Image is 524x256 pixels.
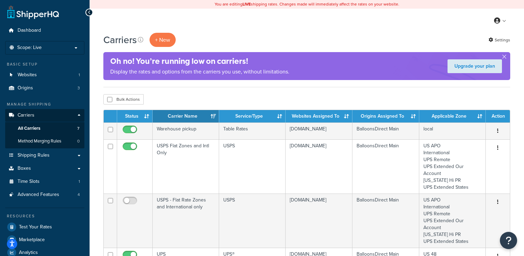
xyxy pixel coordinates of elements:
a: Time Slots 1 [5,175,84,188]
a: Test Your Rates [5,221,84,233]
td: USPS [219,139,286,194]
td: BalloonsDirect Main [352,122,419,139]
li: Origins [5,82,84,95]
a: Settings [489,35,510,45]
td: [DOMAIN_NAME] [286,122,352,139]
a: Method Merging Rules 0 [5,135,84,148]
th: Status: activate to sort column ascending [117,110,153,122]
th: Websites Assigned To: activate to sort column ascending [286,110,352,122]
td: USPS - Flat Rate Zones and International only [153,194,219,248]
a: Marketplace [5,234,84,246]
button: Open Resource Center [500,232,517,249]
th: Origins Assigned To: activate to sort column ascending [352,110,419,122]
span: 1 [79,179,80,185]
td: BalloonsDirect Main [352,139,419,194]
th: Carrier Name: activate to sort column ascending [153,110,219,122]
span: Marketplace [19,237,45,243]
a: Dashboard [5,24,84,37]
span: Scope: Live [17,45,42,51]
a: Boxes [5,162,84,175]
div: Basic Setup [5,61,84,67]
a: All Carriers 7 [5,122,84,135]
h1: Carriers [103,33,137,47]
a: Websites 1 [5,69,84,81]
span: Carriers [18,112,34,118]
span: 1 [79,72,80,78]
button: Bulk Actions [103,94,144,105]
td: [DOMAIN_NAME] [286,139,352,194]
td: [DOMAIN_NAME] [286,194,352,248]
li: Carriers [5,109,84,148]
a: Advanced Features 4 [5,188,84,201]
li: Websites [5,69,84,81]
li: All Carriers [5,122,84,135]
span: Origins [18,85,33,91]
div: Manage Shipping [5,101,84,107]
a: Upgrade your plan [448,59,502,73]
span: 7 [77,126,80,131]
span: Shipping Rules [18,152,50,158]
th: Service/Type: activate to sort column ascending [219,110,286,122]
th: Action [486,110,510,122]
div: Resources [5,213,84,219]
span: Test Your Rates [19,224,52,230]
td: Table Rates [219,122,286,139]
a: ShipperHQ Home [7,5,59,19]
a: Origins 3 [5,82,84,95]
span: All Carriers [18,126,40,131]
span: 0 [77,138,80,144]
span: Analytics [19,250,38,256]
span: Boxes [18,166,31,171]
td: US APO International UPS Remote UPS Extended Our Account [US_STATE] Hi PR UPS Extended States [419,194,486,248]
li: Time Slots [5,175,84,188]
a: Shipping Rules [5,149,84,162]
h4: Oh no! You’re running low on carriers! [110,56,289,67]
span: Websites [18,72,37,78]
span: Time Slots [18,179,40,185]
td: Warehouse pickup [153,122,219,139]
span: 3 [78,85,80,91]
li: Method Merging Rules [5,135,84,148]
b: LIVE [243,1,251,7]
li: Advanced Features [5,188,84,201]
span: Advanced Features [18,192,59,198]
th: Applicable Zone: activate to sort column ascending [419,110,486,122]
a: Carriers [5,109,84,122]
span: 4 [78,192,80,198]
td: USPS Flat Zones and Intl Only [153,139,219,194]
span: Method Merging Rules [18,138,61,144]
td: USPS [219,194,286,248]
p: Display the rates and options from the carriers you use, without limitations. [110,67,289,77]
button: + New [150,33,176,47]
td: US APO International UPS Remote UPS Extended Our Account [US_STATE] Hi PR UPS Extended States [419,139,486,194]
td: BalloonsDirect Main [352,194,419,248]
span: Dashboard [18,28,41,33]
td: local [419,122,486,139]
